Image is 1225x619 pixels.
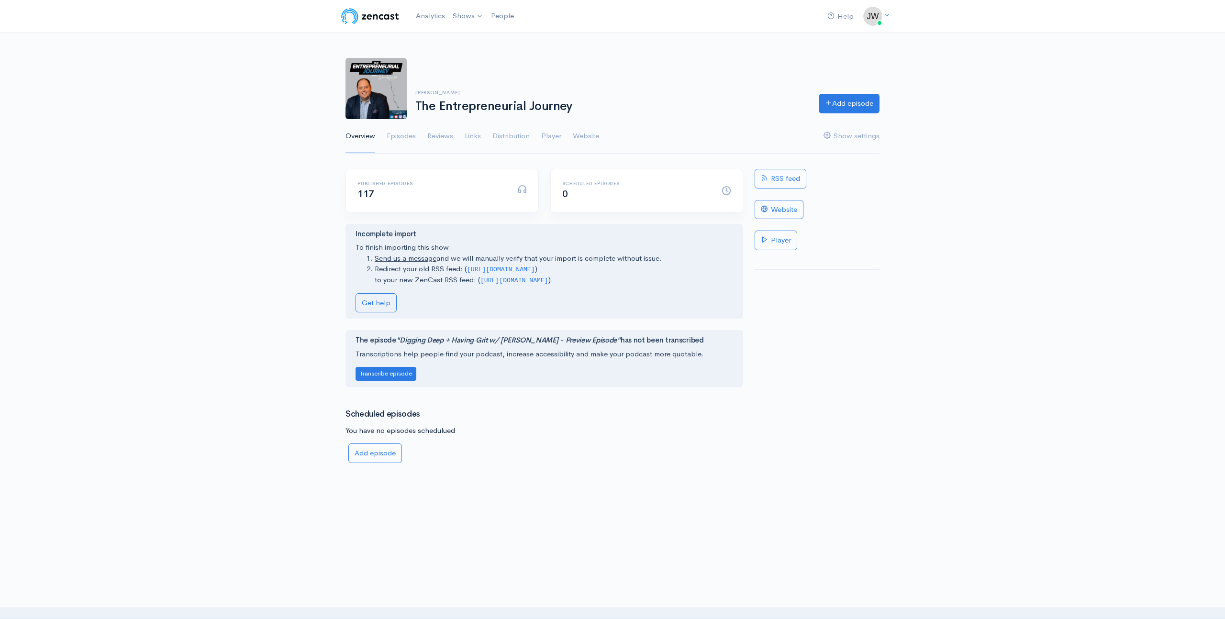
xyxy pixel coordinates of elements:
[387,119,416,154] a: Episodes
[375,254,436,263] a: Send us a message
[356,293,397,313] a: Get help
[415,99,807,113] h1: The Entrepreneurial Journey
[348,443,402,463] a: Add episode
[427,119,453,154] a: Reviews
[863,7,882,26] img: ...
[755,231,797,250] a: Player
[357,181,506,186] h6: Published episodes
[345,410,743,419] h3: Scheduled episodes
[375,253,733,264] li: and we will manually verify that your import is complete without issue.
[487,6,518,26] a: People
[356,336,733,344] h4: The episode has not been transcribed
[345,425,743,436] p: You have no episodes schedulued
[356,368,416,377] a: Transcribe episode
[492,119,530,154] a: Distribution
[340,7,401,26] img: ZenCast Logo
[467,266,535,273] code: [URL][DOMAIN_NAME]
[541,119,561,154] a: Player
[449,6,487,27] a: Shows
[396,335,621,344] i: "Digging Deep + Having Grit w/ [PERSON_NAME] - Preview Episode"
[824,6,857,27] a: Help
[824,119,880,154] a: Show settings
[356,367,416,381] button: Transcribe episode
[755,200,803,220] a: Website
[345,119,375,154] a: Overview
[819,94,880,113] a: Add episode
[357,188,374,200] span: 117
[412,6,449,26] a: Analytics
[375,264,733,285] li: Redirect your old RSS feed: ( ) to your new ZenCast RSS feed: ( ).
[562,181,711,186] h6: Scheduled episodes
[562,188,568,200] span: 0
[755,169,806,188] a: RSS feed
[573,119,599,154] a: Website
[356,230,733,312] div: To finish importing this show:
[480,277,548,284] code: [URL][DOMAIN_NAME]
[356,230,733,238] h4: Incomplete import
[465,119,481,154] a: Links
[415,90,807,95] h6: [PERSON_NAME]
[356,349,733,360] p: Transcriptions help people find your podcast, increase accessibility and make your podcast more q...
